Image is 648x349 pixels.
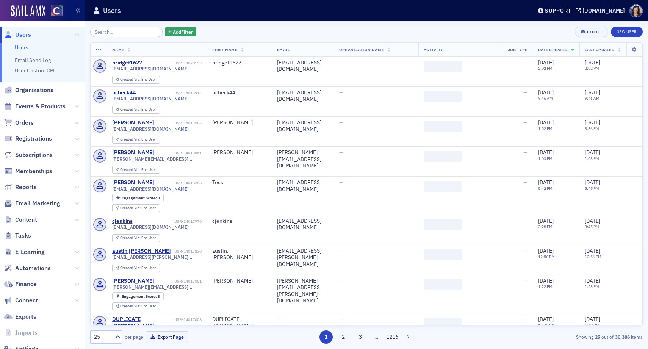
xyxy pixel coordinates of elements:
a: cjenkins [112,218,133,225]
span: [EMAIL_ADDRESS][PERSON_NAME][DOMAIN_NAME] [112,254,202,260]
div: [EMAIL_ADDRESS][DOMAIN_NAME] [277,59,329,73]
span: [DATE] [538,179,554,186]
span: — [339,179,343,186]
a: Organizations [4,86,53,94]
div: Engagement Score: 3 [112,292,164,300]
a: bridget1627 [112,59,142,66]
div: USR-14017008 [174,317,202,322]
time: 9:46 AM [585,95,599,101]
a: Users [15,44,28,51]
span: [DATE] [538,218,554,224]
button: [DOMAIN_NAME] [576,8,628,13]
span: ‌ [424,279,462,290]
div: Created Via: End User [112,76,160,84]
a: Subscriptions [4,151,53,159]
div: [EMAIL_ADDRESS][DOMAIN_NAME] [277,218,329,231]
a: View Homepage [45,5,63,18]
span: [EMAIL_ADDRESS][DOMAIN_NAME] [112,96,189,102]
time: 2:28 PM [538,224,553,229]
span: [DATE] [585,59,600,66]
span: — [339,119,343,126]
span: [DATE] [538,59,554,66]
div: End User [120,206,156,210]
span: Email [277,47,290,52]
span: Add Filter [173,28,193,35]
div: Created Via: End User [112,264,160,272]
a: Exports [4,313,36,321]
time: 12:47 PM [538,322,555,328]
a: New User [611,27,643,37]
div: USR-14018914 [137,91,202,95]
div: bridget1627 [212,59,266,66]
div: [EMAIL_ADDRESS][DOMAIN_NAME] [277,89,329,103]
a: Finance [4,280,37,288]
span: Orders [15,119,34,127]
span: [DATE] [585,218,600,224]
span: — [277,316,281,322]
div: [PERSON_NAME] [212,149,266,156]
time: 1:22 PM [538,284,553,289]
span: Activity [424,47,443,52]
time: 3:36 PM [585,126,599,131]
a: Email Send Log [15,57,51,64]
time: 12:56 PM [538,254,555,259]
span: Connect [15,296,38,305]
span: — [523,149,527,156]
div: USR-14017830 [172,249,202,254]
span: Imports [15,329,38,337]
img: SailAMX [11,5,45,17]
div: Created Via: End User [112,234,160,242]
span: — [523,89,527,96]
span: Created Via : [120,167,141,172]
span: — [523,59,527,66]
div: Created Via: End User [112,166,160,174]
strong: 30,386 [614,333,631,340]
strong: 25 [593,333,601,340]
div: Created Via: End User [112,136,160,144]
button: Export [575,27,608,37]
div: End User [120,168,156,172]
span: — [339,247,343,254]
span: [DATE] [538,119,554,126]
a: Users [4,31,31,39]
a: Content [4,216,37,224]
h1: Users [103,6,121,15]
span: Created Via : [120,137,141,142]
span: [DATE] [538,277,554,284]
div: End User [120,108,156,112]
div: End User [120,304,156,308]
span: — [523,247,527,254]
time: 2:02 PM [538,66,553,71]
div: USR-14020199 [143,61,202,66]
span: — [523,277,527,284]
span: — [339,59,343,66]
a: DUPLICATE [PERSON_NAME] [112,316,173,329]
span: ‌ [424,151,462,162]
a: [PERSON_NAME] [112,278,154,285]
span: [EMAIL_ADDRESS][DOMAIN_NAME] [112,224,189,230]
span: — [339,149,343,156]
span: [PERSON_NAME][EMAIL_ADDRESS][DOMAIN_NAME] [112,156,202,162]
div: [EMAIL_ADDRESS][DOMAIN_NAME] [277,119,329,133]
div: Created Via: End User [112,106,160,114]
time: 1:52 PM [538,126,553,131]
a: pcheck44 [112,89,136,96]
span: — [523,316,527,322]
span: Name [112,47,124,52]
span: — [523,179,527,186]
button: 1216 [386,330,399,344]
div: [EMAIL_ADDRESS][PERSON_NAME][DOMAIN_NAME] [277,248,329,268]
span: ‌ [424,181,462,192]
span: Created Via : [120,265,141,270]
div: Created Via: End User [112,204,160,212]
span: Profile [629,4,643,17]
span: Automations [15,264,51,272]
span: — [523,119,527,126]
div: [PERSON_NAME][EMAIL_ADDRESS][DOMAIN_NAME] [277,149,329,169]
span: Organization Name [339,47,384,52]
span: Last Updated [585,47,614,52]
button: 3 [354,330,367,344]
